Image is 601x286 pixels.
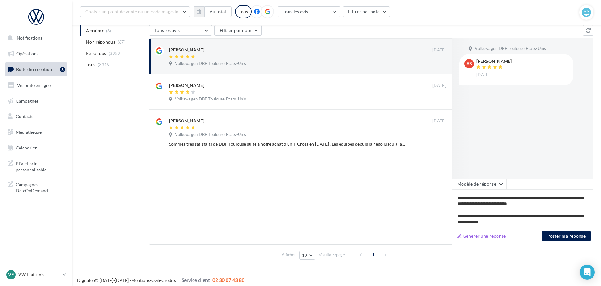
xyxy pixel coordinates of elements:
span: Médiathèque [16,129,42,135]
a: VE VW Etat-unis [5,269,67,281]
div: [PERSON_NAME] [476,59,512,63]
a: Opérations [4,47,69,60]
span: (3252) [109,51,122,56]
button: Générer une réponse [455,232,508,240]
span: Notifications [17,35,42,40]
span: Tous [86,62,95,68]
button: Choisir un point de vente ou un code magasin [80,6,190,17]
span: Contacts [16,114,33,119]
span: Service client [182,277,210,283]
span: Boîte de réception [16,67,52,72]
span: VE [8,272,14,278]
span: (3319) [98,62,111,67]
span: Volkswagen DBF Toulouse Etats-Unis [175,132,246,138]
div: Sommes très satisfaits de DBF Toulouse suite à notre achat d'un T-Cross en [DATE] . Les équipes d... [169,141,405,147]
span: [DATE] [432,47,446,53]
span: 10 [302,253,307,258]
span: 02 30 07 43 80 [212,277,244,283]
span: Campagnes [16,98,38,103]
span: Répondus [86,50,106,57]
p: VW Etat-unis [18,272,60,278]
span: Opérations [16,51,38,56]
span: résultats/page [319,252,345,258]
span: © [DATE]-[DATE] - - - [77,278,244,283]
span: Non répondus [86,39,115,45]
button: Poster ma réponse [542,231,591,241]
button: Au total [194,6,232,17]
span: Choisir un point de vente ou un code magasin [85,9,178,14]
div: 3 [60,67,65,72]
span: Calendrier [16,145,37,150]
span: [DATE] [432,118,446,124]
span: [DATE] [432,83,446,89]
div: [PERSON_NAME] [169,118,204,124]
span: Tous les avis [154,28,180,33]
div: Open Intercom Messenger [580,265,595,280]
span: Volkswagen DBF Toulouse Etats-Unis [475,46,546,51]
a: CGS [151,278,160,283]
span: [DATE] [476,72,490,78]
span: 1 [368,250,378,260]
button: Tous les avis [149,25,212,36]
a: Visibilité en ligne [4,79,69,92]
span: AS [466,61,472,67]
a: Médiathèque [4,126,69,139]
a: Contacts [4,110,69,123]
button: Modèle de réponse [452,179,507,189]
a: Digitaleo [77,278,95,283]
a: Mentions [131,278,150,283]
button: Filtrer par note [343,6,390,17]
a: Calendrier [4,141,69,154]
a: Campagnes DataOnDemand [4,178,69,196]
a: Boîte de réception3 [4,62,69,76]
span: Visibilité en ligne [17,83,51,88]
button: Tous les avis [278,6,340,17]
span: Afficher [282,252,296,258]
span: Volkswagen DBF Toulouse Etats-Unis [175,61,246,67]
span: PLV et print personnalisable [16,159,65,173]
span: (67) [118,40,126,45]
div: Tous [235,5,252,18]
span: Volkswagen DBF Toulouse Etats-Unis [175,96,246,102]
div: [PERSON_NAME] [169,47,204,53]
button: Filtrer par note [214,25,262,36]
span: Tous les avis [283,9,308,14]
a: Crédits [161,278,176,283]
div: [PERSON_NAME] [169,82,204,89]
button: 10 [299,251,315,260]
button: Au total [204,6,232,17]
span: Campagnes DataOnDemand [16,180,65,194]
a: Campagnes [4,94,69,108]
button: Notifications [4,31,66,45]
a: PLV et print personnalisable [4,157,69,175]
